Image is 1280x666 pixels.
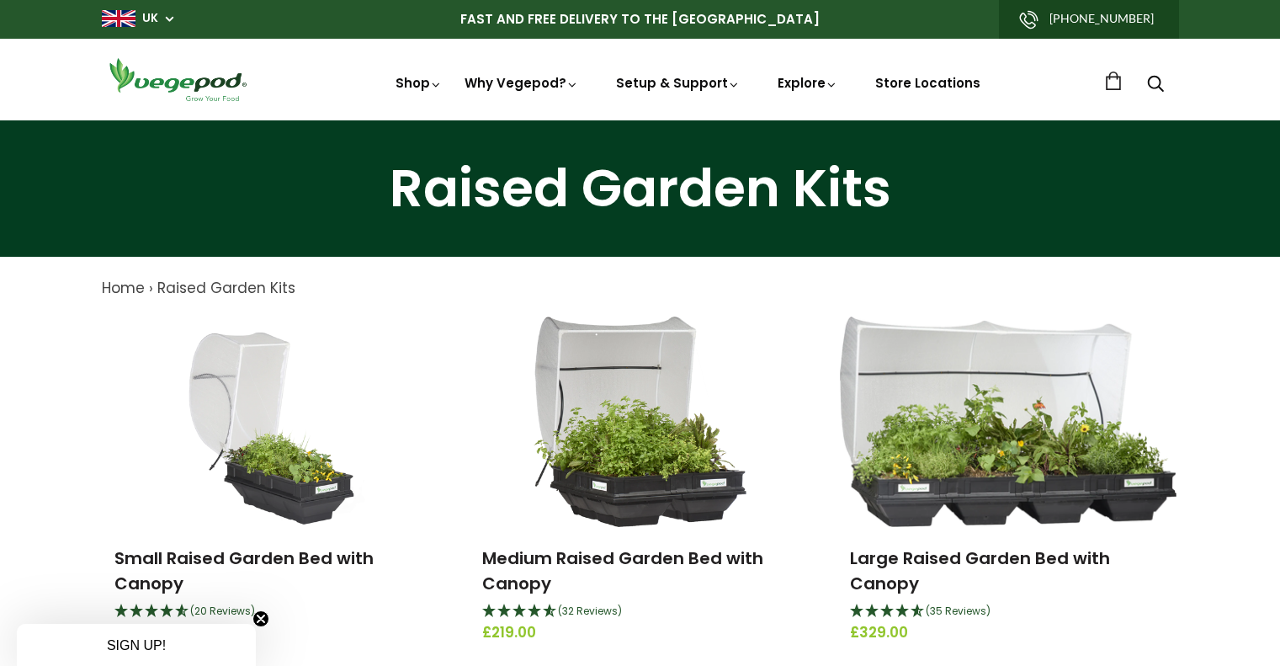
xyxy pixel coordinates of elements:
div: 4.66 Stars - 32 Reviews [482,601,798,623]
a: Large Raised Garden Bed with Canopy [850,546,1110,595]
a: Why Vegepod? [465,74,579,92]
span: (20 Reviews) [190,604,255,618]
span: SIGN UP! [107,638,166,653]
a: Medium Raised Garden Bed with Canopy [482,546,763,595]
span: › [149,278,153,298]
h1: Raised Garden Kits [21,163,1259,215]
span: £149.00 [114,622,430,644]
span: £219.00 [482,622,798,644]
img: Large Raised Garden Bed with Canopy [840,317,1176,527]
div: SIGN UP!Close teaser [17,624,256,666]
div: 4.75 Stars - 20 Reviews [114,601,430,623]
nav: breadcrumbs [102,278,1179,300]
img: Small Raised Garden Bed with Canopy [172,317,372,527]
img: gb_large.png [102,10,135,27]
a: Store Locations [875,74,980,92]
img: Vegepod [102,56,253,104]
span: (35 Reviews) [926,604,991,618]
a: Small Raised Garden Bed with Canopy [114,546,374,595]
button: Close teaser [252,610,269,627]
img: Medium Raised Garden Bed with Canopy [534,317,747,527]
a: Setup & Support [616,74,741,92]
a: Shop [396,74,443,92]
a: Explore [778,74,838,92]
a: Search [1147,77,1164,94]
div: 4.69 Stars - 35 Reviews [850,601,1166,623]
a: Home [102,278,145,298]
a: UK [142,10,158,27]
span: (32 Reviews) [558,604,622,618]
a: Raised Garden Kits [157,278,295,298]
span: £329.00 [850,622,1166,644]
